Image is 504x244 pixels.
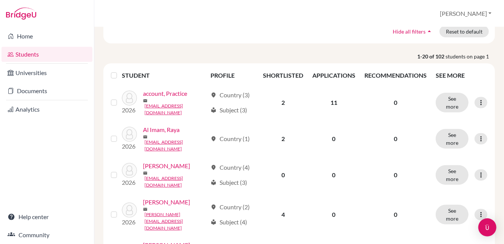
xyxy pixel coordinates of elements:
[478,218,496,236] div: Open Intercom Messenger
[2,227,92,242] a: Community
[122,178,137,187] p: 2026
[2,47,92,62] a: Students
[122,142,137,151] p: 2026
[386,26,439,37] button: Hide all filtersarrow_drop_up
[2,102,92,117] a: Analytics
[258,66,308,84] th: SHORTLISTED
[431,66,492,84] th: SEE MORE
[364,134,427,143] p: 0
[436,205,469,224] button: See more
[122,127,137,142] img: Al Imam, Raya
[144,139,207,152] a: [EMAIL_ADDRESS][DOMAIN_NAME]
[439,26,489,37] button: Reset to default
[211,163,250,172] div: Country (4)
[6,8,36,20] img: Bridge-U
[426,28,433,35] i: arrow_drop_up
[143,171,148,175] span: mail
[258,121,308,157] td: 2
[258,84,308,121] td: 2
[446,52,495,60] span: students on page 1
[211,136,217,142] span: location_on
[308,193,360,236] td: 0
[364,170,427,180] p: 0
[143,125,180,134] a: Al Imam, Raya
[122,91,137,106] img: account, Practice
[308,84,360,121] td: 11
[206,66,258,84] th: PROFILE
[122,163,137,178] img: Bano, Livia
[143,207,148,212] span: mail
[144,211,207,232] a: [PERSON_NAME][EMAIL_ADDRESS][DOMAIN_NAME]
[144,175,207,189] a: [EMAIL_ADDRESS][DOMAIN_NAME]
[393,28,426,35] span: Hide all filters
[211,219,217,225] span: local_library
[211,106,247,115] div: Subject (3)
[308,157,360,193] td: 0
[211,134,250,143] div: Country (1)
[436,129,469,149] button: See more
[2,65,92,80] a: Universities
[144,103,207,116] a: [EMAIL_ADDRESS][DOMAIN_NAME]
[308,121,360,157] td: 0
[211,204,217,210] span: location_on
[122,203,137,218] img: Damianidis, Chloe
[2,83,92,98] a: Documents
[364,98,427,107] p: 0
[143,89,187,98] a: account, Practice
[211,203,250,212] div: Country (2)
[122,218,137,227] p: 2026
[364,210,427,219] p: 0
[211,178,247,187] div: Subject (3)
[2,209,92,224] a: Help center
[211,218,247,227] div: Subject (4)
[143,198,190,207] a: [PERSON_NAME]
[417,52,446,60] strong: 1-20 of 102
[143,161,190,170] a: [PERSON_NAME]
[143,135,148,139] span: mail
[436,6,495,21] button: [PERSON_NAME]
[2,29,92,44] a: Home
[360,66,431,84] th: RECOMMENDATIONS
[258,157,308,193] td: 0
[211,164,217,170] span: location_on
[308,66,360,84] th: APPLICATIONS
[436,165,469,185] button: See more
[211,92,217,98] span: location_on
[122,106,137,115] p: 2026
[436,93,469,112] button: See more
[211,180,217,186] span: local_library
[122,66,206,84] th: STUDENT
[211,107,217,113] span: local_library
[143,98,148,103] span: mail
[258,193,308,236] td: 4
[211,91,250,100] div: Country (3)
